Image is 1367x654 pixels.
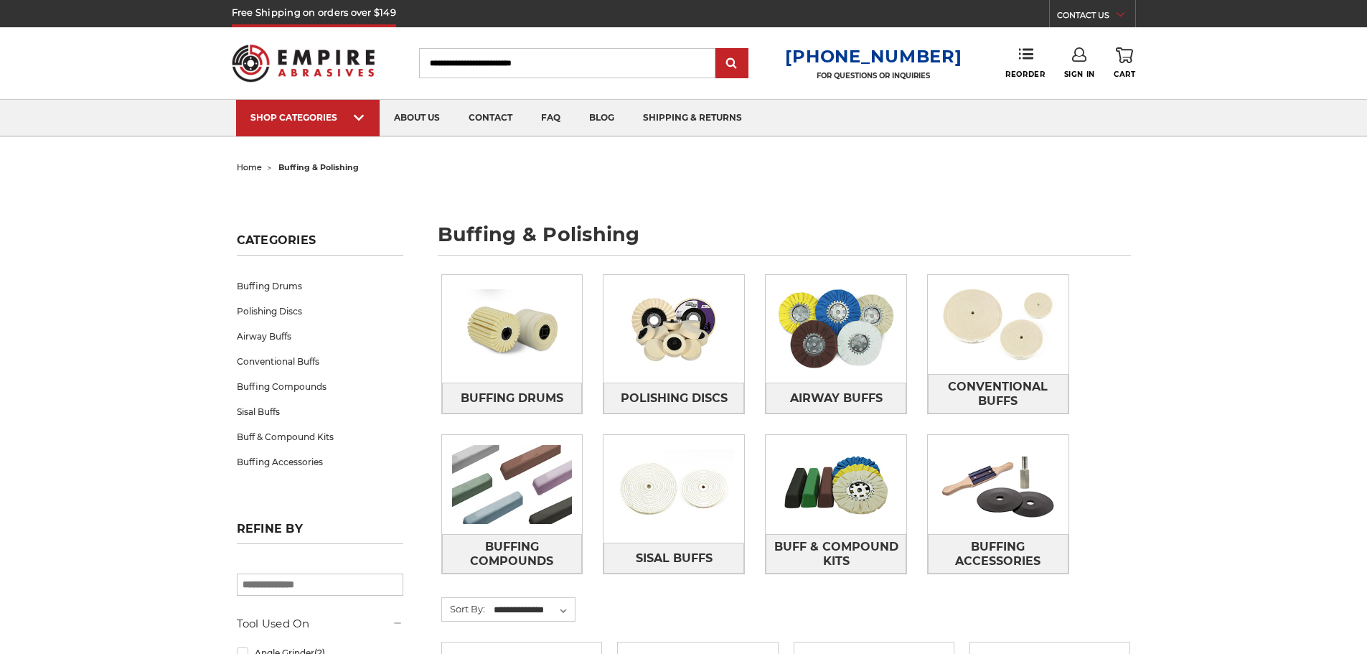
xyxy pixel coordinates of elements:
[790,386,883,411] span: Airway Buffs
[237,324,403,349] a: Airway Buffs
[766,435,906,534] img: Buff & Compound Kits
[237,233,403,256] h5: Categories
[237,349,403,374] a: Conventional Buffs
[237,522,403,544] h5: Refine by
[527,100,575,136] a: faq
[785,46,962,67] a: [PHONE_NUMBER]
[1114,47,1135,79] a: Cart
[766,534,906,574] a: Buff & Compound Kits
[461,386,563,411] span: Buffing Drums
[1114,70,1135,79] span: Cart
[237,299,403,324] a: Polishing Discs
[766,535,906,574] span: Buff & Compound Kits
[766,279,906,378] img: Airway Buffs
[237,274,403,299] a: Buffing Drums
[929,535,1068,574] span: Buffing Accessories
[629,100,756,136] a: shipping & returns
[928,435,1068,534] img: Buffing Accessories
[454,100,527,136] a: contact
[928,374,1068,414] a: Conventional Buffs
[442,435,583,534] img: Buffing Compounds
[442,598,485,620] label: Sort By:
[438,225,1131,256] h1: buffing & polishing
[603,383,744,414] a: Polishing Discs
[443,535,582,574] span: Buffing Compounds
[928,534,1068,574] a: Buffing Accessories
[575,100,629,136] a: blog
[621,386,728,411] span: Polishing Discs
[237,615,403,632] h5: Tool Used On
[278,162,359,172] span: buffing & polishing
[250,112,365,123] div: SHOP CATEGORIES
[636,546,713,571] span: Sisal Buffs
[1005,47,1045,78] a: Reorder
[380,100,454,136] a: about us
[785,71,962,80] p: FOR QUESTIONS OR INQUIRIES
[929,375,1068,414] span: Conventional Buffs
[237,162,262,172] a: home
[928,275,1068,374] img: Conventional Buffs
[492,599,575,621] select: Sort By:
[603,543,744,574] a: Sisal Buffs
[237,399,403,424] a: Sisal Buffs
[603,279,744,378] img: Polishing Discs
[442,383,583,414] a: Buffing Drums
[1005,70,1045,79] span: Reorder
[442,279,583,378] img: Buffing Drums
[1064,70,1095,79] span: Sign In
[237,374,403,399] a: Buffing Compounds
[603,439,744,538] img: Sisal Buffs
[237,449,403,475] a: Buffing Accessories
[766,383,906,414] a: Airway Buffs
[442,534,583,574] a: Buffing Compounds
[237,424,403,449] a: Buff & Compound Kits
[1057,7,1135,27] a: CONTACT US
[232,35,375,91] img: Empire Abrasives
